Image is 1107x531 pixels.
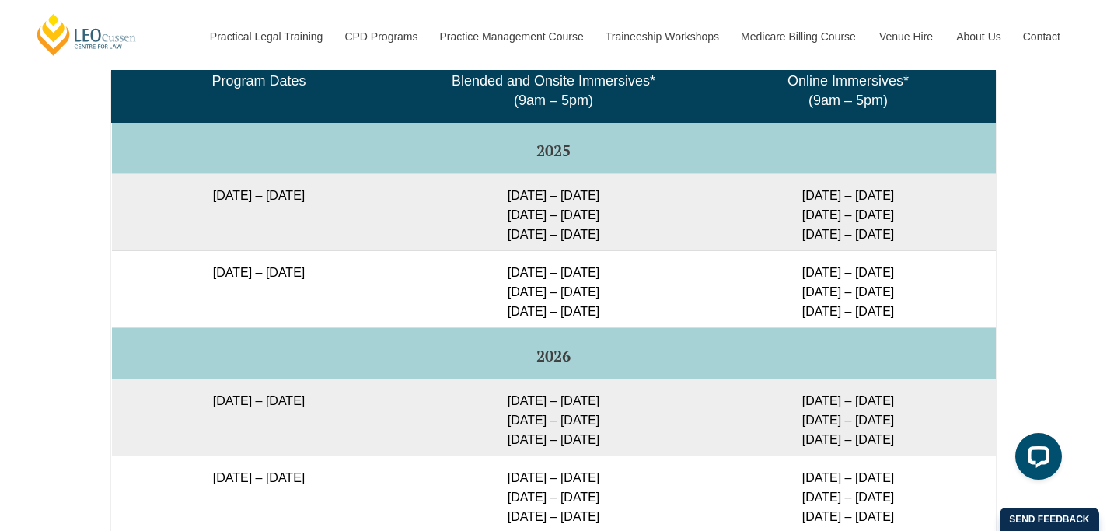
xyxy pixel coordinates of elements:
a: [PERSON_NAME] Centre for Law [35,12,138,57]
a: Traineeship Workshops [594,3,729,70]
span: Online Immersives* (9am – 5pm) [787,73,909,108]
td: [DATE] – [DATE] [DATE] – [DATE] [DATE] – [DATE] [701,379,996,456]
a: CPD Programs [333,3,428,70]
td: [DATE] – [DATE] [112,379,407,456]
a: Practical Legal Training [198,3,333,70]
a: Venue Hire [868,3,945,70]
iframe: LiveChat chat widget [1003,427,1068,492]
td: [DATE] – [DATE] [DATE] – [DATE] [DATE] – [DATE] [407,173,701,250]
h5: 2025 [118,142,990,159]
span: Program Dates [211,73,306,89]
td: [DATE] – [DATE] [DATE] – [DATE] [DATE] – [DATE] [407,250,701,327]
a: Medicare Billing Course [729,3,868,70]
a: About Us [945,3,1011,70]
h5: 2026 [118,348,990,365]
td: [DATE] – [DATE] [DATE] – [DATE] [DATE] – [DATE] [407,379,701,456]
span: Blended and Onsite Immersives* (9am – 5pm) [452,73,655,108]
td: [DATE] – [DATE] [112,250,407,327]
a: Practice Management Course [428,3,594,70]
td: [DATE] – [DATE] [DATE] – [DATE] [DATE] – [DATE] [701,250,996,327]
td: [DATE] – [DATE] [DATE] – [DATE] [DATE] – [DATE] [701,173,996,250]
a: Contact [1011,3,1072,70]
td: [DATE] – [DATE] [112,173,407,250]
